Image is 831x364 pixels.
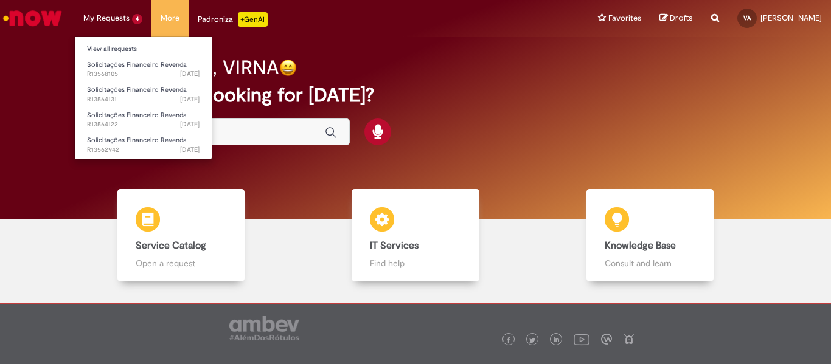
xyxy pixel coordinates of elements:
[229,316,299,340] img: logo_footer_ambev_rotulo_gray.png
[533,189,767,282] a: Knowledge Base Consult and learn
[75,109,212,131] a: Open R13564122 : Solicitações Financeiro Revenda
[75,58,212,81] a: Open R13568105 : Solicitações Financeiro Revenda
[608,12,641,24] span: Favorites
[506,337,512,343] img: logo_footer_facebook.png
[74,36,212,160] ul: My Requests
[180,120,200,129] time: 24/09/2025 16:39:54
[743,14,751,22] span: VA
[75,134,212,156] a: Open R13562942 : Solicitações Financeiro Revenda
[605,257,696,269] p: Consult and learn
[670,12,693,24] span: Drafts
[370,239,419,252] b: IT Services
[529,337,535,343] img: logo_footer_twitter.png
[605,239,676,252] b: Knowledge Base
[132,14,142,24] span: 4
[136,257,227,269] p: Open a request
[659,13,693,24] a: Drafts
[601,334,612,345] img: logo_footer_workplace.png
[87,69,200,79] span: R13568105
[83,12,130,24] span: My Requests
[238,12,268,27] p: +GenAi
[87,145,200,155] span: R13562942
[370,257,461,269] p: Find help
[136,239,206,252] b: Service Catalog
[87,85,187,94] span: Solicitações Financeiro Revenda
[161,12,179,24] span: More
[279,59,297,77] img: happy-face.png
[180,145,200,154] span: [DATE]
[760,13,822,23] span: [PERSON_NAME]
[87,111,187,120] span: Solicitações Financeiro Revenda
[298,189,532,282] a: IT Services Find help
[180,145,200,154] time: 24/09/2025 13:07:28
[87,60,187,69] span: Solicitações Financeiro Revenda
[75,83,212,106] a: Open R13564131 : Solicitações Financeiro Revenda
[180,69,200,78] time: 25/09/2025 17:07:11
[180,69,200,78] span: [DATE]
[87,120,200,129] span: R13564122
[87,95,200,105] span: R13564131
[1,6,64,30] img: ServiceNow
[75,43,212,56] a: View all requests
[554,337,560,344] img: logo_footer_linkedin.png
[180,120,200,129] span: [DATE]
[86,84,745,106] h2: What are you looking for [DATE]?
[64,189,298,282] a: Service Catalog Open a request
[624,334,635,345] img: logo_footer_naosei.png
[198,12,268,27] div: Padroniza
[180,95,200,104] span: [DATE]
[180,95,200,104] time: 24/09/2025 16:40:45
[574,331,589,347] img: logo_footer_youtube.png
[87,136,187,145] span: Solicitações Financeiro Revenda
